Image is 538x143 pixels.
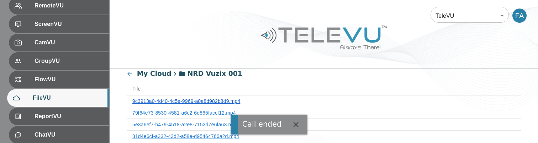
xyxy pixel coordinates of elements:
div: ReportVU [9,108,109,125]
div: Call ended [242,119,282,130]
span: RemoteVU [35,1,104,10]
div: CamVU [9,34,109,51]
a: 31d4e6cf-a332-43d2-a58e-d95464766a2d.mp4 [132,133,239,139]
span: ReportVU [35,112,104,121]
img: Logo [260,23,388,52]
div: FileVU [7,89,109,107]
span: CamVU [35,38,104,47]
a: 5e3a6ef7-b479-4518-a2e8-7153d7e6fa63.mp4 [132,122,238,127]
div: ScreenVU [9,15,109,33]
span: NRD Vuzix 001 [188,70,242,77]
div: GroupVU [9,52,109,70]
div: FlowVU [9,71,109,88]
span: GroupVU [35,57,104,65]
th: File [127,82,521,95]
span: ChatVU [35,131,104,139]
div: My Cloud [127,69,172,79]
span: ScreenVU [35,20,104,28]
span: FileVU [33,94,104,102]
div: FA [512,9,527,23]
a: 79f64e73-8530-4581-a6c2-6d865faccf12.mp4 [132,110,236,116]
a: 9c3913a0-4d40-4c5e-9969-a0a8d982b8d9.mp4 [132,98,240,104]
span: FlowVU [35,75,104,84]
div: TeleVU [431,6,509,26]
